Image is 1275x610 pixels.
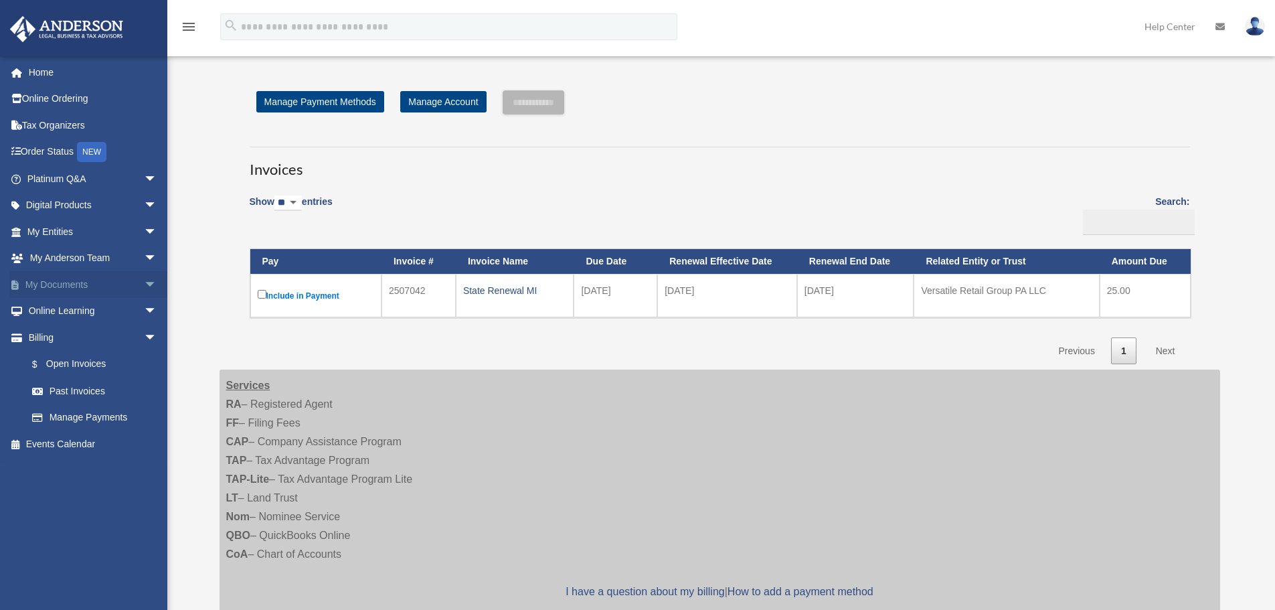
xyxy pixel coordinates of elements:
[144,271,171,299] span: arrow_drop_down
[657,274,797,317] td: [DATE]
[6,16,127,42] img: Anderson Advisors Platinum Portal
[250,147,1190,180] h3: Invoices
[39,356,46,373] span: $
[226,473,270,485] strong: TAP-Lite
[9,112,177,139] a: Tax Organizers
[574,274,657,317] td: [DATE]
[728,586,873,597] a: How to add a payment method
[463,281,567,300] div: State Renewal MI
[224,18,238,33] i: search
[400,91,486,112] a: Manage Account
[9,59,177,86] a: Home
[381,249,456,274] th: Invoice #: activate to sort column ascending
[258,287,374,304] label: Include in Payment
[9,192,177,219] a: Digital Productsarrow_drop_down
[914,274,1099,317] td: Versatile Retail Group PA LLC
[381,274,456,317] td: 2507042
[226,417,240,429] strong: FF
[258,290,266,299] input: Include in Payment
[144,165,171,193] span: arrow_drop_down
[250,249,381,274] th: Pay: activate to sort column descending
[144,298,171,325] span: arrow_drop_down
[9,139,177,166] a: Order StatusNEW
[914,249,1099,274] th: Related Entity or Trust: activate to sort column ascending
[226,583,1213,601] p: |
[657,249,797,274] th: Renewal Effective Date: activate to sort column ascending
[226,511,250,522] strong: Nom
[797,274,914,317] td: [DATE]
[181,23,197,35] a: menu
[9,298,177,325] a: Online Learningarrow_drop_down
[19,404,171,431] a: Manage Payments
[1111,337,1136,365] a: 1
[144,324,171,352] span: arrow_drop_down
[9,324,171,351] a: Billingarrow_drop_down
[144,245,171,273] span: arrow_drop_down
[144,192,171,220] span: arrow_drop_down
[19,351,164,378] a: $Open Invoices
[1100,274,1191,317] td: 25.00
[456,249,574,274] th: Invoice Name: activate to sort column ascending
[256,91,384,112] a: Manage Payment Methods
[574,249,657,274] th: Due Date: activate to sort column ascending
[9,431,177,457] a: Events Calendar
[1083,210,1195,235] input: Search:
[226,398,242,410] strong: RA
[9,165,177,192] a: Platinum Q&Aarrow_drop_down
[1048,337,1104,365] a: Previous
[9,245,177,272] a: My Anderson Teamarrow_drop_down
[19,378,171,404] a: Past Invoices
[226,530,250,541] strong: QBO
[77,142,106,162] div: NEW
[226,455,247,466] strong: TAP
[226,380,270,391] strong: Services
[1100,249,1191,274] th: Amount Due: activate to sort column ascending
[226,436,249,447] strong: CAP
[250,194,333,224] label: Show entries
[226,492,238,504] strong: LT
[1078,194,1190,235] label: Search:
[181,19,197,35] i: menu
[1146,337,1185,365] a: Next
[797,249,914,274] th: Renewal End Date: activate to sort column ascending
[9,218,177,245] a: My Entitiesarrow_drop_down
[144,218,171,246] span: arrow_drop_down
[566,586,724,597] a: I have a question about my billing
[9,271,177,298] a: My Documentsarrow_drop_down
[1245,17,1265,36] img: User Pic
[274,196,302,211] select: Showentries
[226,548,248,560] strong: CoA
[9,86,177,112] a: Online Ordering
